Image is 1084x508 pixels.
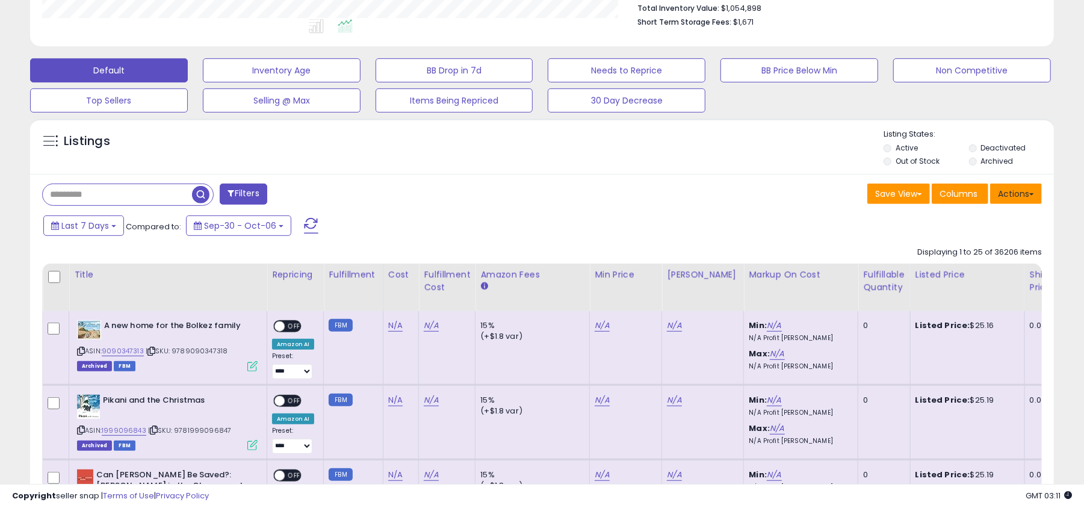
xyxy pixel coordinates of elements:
[480,406,580,417] div: (+$1.8 var)
[204,220,276,232] span: Sep-30 - Oct-06
[77,395,258,450] div: ASIN:
[981,143,1026,153] label: Deactivated
[867,184,930,204] button: Save View
[595,469,609,481] a: N/A
[548,88,705,113] button: 30 Day Decrease
[667,320,681,332] a: N/A
[103,490,154,501] a: Terms of Use
[114,441,135,451] span: FBM
[272,414,314,424] div: Amazon AI
[272,352,314,379] div: Preset:
[96,469,243,506] b: Can [PERSON_NAME] Be Saved?: [PERSON_NAME] in the Obama and Post-Obama Era
[932,184,988,204] button: Columns
[1030,395,1050,406] div: 0.00
[480,281,488,292] small: Amazon Fees.
[30,88,188,113] button: Top Sellers
[388,394,403,406] a: N/A
[102,346,144,356] a: 9090347313
[77,469,93,494] img: 318+F7cSzQL._SL40_.jpg
[220,184,267,205] button: Filters
[915,320,970,331] b: Listed Price:
[749,320,767,331] b: Min:
[1030,469,1050,480] div: 0.00
[424,268,470,294] div: Fulfillment Cost
[480,469,580,480] div: 15%
[480,331,580,342] div: (+$1.8 var)
[863,268,905,294] div: Fulfillable Quantity
[770,348,784,360] a: N/A
[990,184,1042,204] button: Actions
[749,409,849,417] p: N/A Profit [PERSON_NAME]
[74,268,262,281] div: Title
[114,361,135,371] span: FBM
[749,437,849,445] p: N/A Profit [PERSON_NAME]
[667,394,681,406] a: N/A
[915,320,1015,331] div: $25.16
[272,268,318,281] div: Repricing
[1030,320,1050,331] div: 0.00
[329,268,377,281] div: Fulfillment
[186,215,291,236] button: Sep-30 - Oct-06
[896,143,918,153] label: Active
[893,58,1051,82] button: Non Competitive
[77,441,112,451] span: Listings that have been deleted from Seller Central
[915,469,970,480] b: Listed Price:
[548,58,705,82] button: Needs to Reprice
[884,129,1054,140] p: Listing States:
[272,339,314,350] div: Amazon AI
[595,394,609,406] a: N/A
[896,156,940,166] label: Out of Stock
[863,469,900,480] div: 0
[595,268,657,281] div: Min Price
[329,394,352,406] small: FBM
[424,394,438,406] a: N/A
[376,88,533,113] button: Items Being Repriced
[480,320,580,331] div: 15%
[424,469,438,481] a: N/A
[285,470,304,480] span: OFF
[749,268,853,281] div: Markup on Cost
[744,264,858,311] th: The percentage added to the cost of goods (COGS) that forms the calculator for Min & Max prices.
[388,320,403,332] a: N/A
[637,3,719,13] b: Total Inventory Value:
[102,426,146,436] a: 1999096843
[104,320,250,335] b: A new home for the Bolkez family
[733,16,754,28] span: $1,671
[203,88,361,113] button: Selling @ Max
[767,469,781,481] a: N/A
[61,220,109,232] span: Last 7 Days
[64,133,110,150] h5: Listings
[146,346,228,356] span: | SKU: 9789090347318
[749,362,849,371] p: N/A Profit [PERSON_NAME]
[148,426,231,435] span: | SKU: 9781999096847
[12,491,209,502] div: seller snap | |
[667,469,681,481] a: N/A
[595,320,609,332] a: N/A
[388,469,403,481] a: N/A
[12,490,56,501] strong: Copyright
[720,58,878,82] button: BB Price Below Min
[667,268,739,281] div: [PERSON_NAME]
[749,469,767,480] b: Min:
[77,395,100,419] img: 51NSdT8TZAL._SL40_.jpg
[863,395,900,406] div: 0
[749,394,767,406] b: Min:
[749,423,770,434] b: Max:
[637,17,731,27] b: Short Term Storage Fees:
[43,215,124,236] button: Last 7 Days
[272,427,314,454] div: Preset:
[863,320,900,331] div: 0
[388,268,414,281] div: Cost
[915,394,970,406] b: Listed Price:
[915,395,1015,406] div: $25.19
[203,58,361,82] button: Inventory Age
[285,395,304,406] span: OFF
[329,319,352,332] small: FBM
[30,58,188,82] button: Default
[77,361,112,371] span: Listings that have been deleted from Seller Central
[329,468,352,481] small: FBM
[480,395,580,406] div: 15%
[285,321,304,332] span: OFF
[77,320,101,339] img: 51yaES5zHvS._SL40_.jpg
[1026,490,1072,501] span: 2025-10-14 03:11 GMT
